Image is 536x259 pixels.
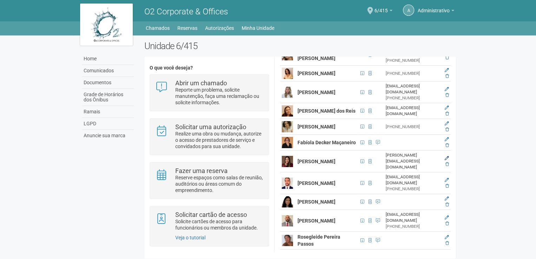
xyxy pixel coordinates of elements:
img: user.png [282,68,293,79]
a: Excluir membro [445,202,449,207]
strong: [PERSON_NAME] [298,124,335,129]
img: user.png [282,215,293,226]
strong: [PERSON_NAME] [298,89,335,95]
a: LGPD [82,118,134,130]
img: user.png [282,156,293,167]
a: Excluir membro [445,55,449,60]
img: user.png [282,137,293,148]
a: Documentos [82,77,134,89]
strong: [PERSON_NAME] [298,71,335,76]
div: [PHONE_NUMBER] [386,124,440,130]
a: Fazer uma reserva Reserve espaços como salas de reunião, auditórios ou áreas comum do empreendime... [155,168,263,193]
a: Editar membro [445,105,449,110]
a: Solicitar cartão de acesso Solicite cartões de acesso para funcionários ou membros da unidade. [155,212,263,231]
a: Editar membro [445,137,449,142]
a: Grade de Horários dos Ônibus [82,89,134,106]
strong: Solicitar uma autorização [175,123,246,131]
p: Solicite cartões de acesso para funcionários ou membros da unidade. [175,218,263,231]
img: user.png [282,121,293,132]
div: [EMAIL_ADDRESS][DOMAIN_NAME] [386,212,440,224]
div: [PHONE_NUMBER] [386,95,440,101]
strong: [PERSON_NAME] [298,218,335,224]
strong: [PERSON_NAME] dos Reis [298,108,355,114]
a: Veja o tutorial [175,235,205,240]
a: Excluir membro [445,127,449,132]
a: Excluir membro [445,221,449,226]
a: Chamados [146,23,170,33]
a: Home [82,53,134,65]
a: Excluir membro [445,162,449,167]
a: Editar membro [445,215,449,220]
a: 6/415 [374,9,392,14]
span: 6/415 [374,1,388,13]
strong: ÁLYVA GUERREIRO DE [PERSON_NAME] [298,48,347,61]
a: Autorizações [205,23,234,33]
strong: Abrir um chamado [175,79,227,87]
h2: Unidade 6/415 [144,41,456,51]
img: user.png [282,235,293,246]
a: Anuncie sua marca [82,130,134,141]
a: Excluir membro [445,184,449,188]
a: Excluir membro [445,241,449,246]
a: Editar membro [445,156,449,161]
a: Editar membro [445,235,449,240]
h4: O que você deseja? [150,65,269,71]
a: Ramais [82,106,134,118]
div: [EMAIL_ADDRESS][DOMAIN_NAME] [386,83,440,95]
a: Minha Unidade [242,23,274,33]
a: Excluir membro [445,143,449,148]
p: Reserve espaços como salas de reunião, auditórios ou áreas comum do empreendimento. [175,174,263,193]
a: A [403,5,414,16]
img: user.png [282,87,293,98]
a: Excluir membro [445,74,449,79]
a: Excluir membro [445,93,449,98]
a: Solicitar uma autorização Realize uma obra ou mudança, autorize o acesso de prestadores de serviç... [155,124,263,150]
div: [PHONE_NUMBER] [386,224,440,230]
strong: Rosegleide Pereira Passos [298,234,340,247]
p: Reporte um problema, solicite manutenção, faça uma reclamação ou solicite informações. [175,87,263,106]
a: Editar membro [445,87,449,92]
a: Comunicados [82,65,134,77]
p: Realize uma obra ou mudança, autorize o acesso de prestadores de serviço e convidados para sua un... [175,131,263,150]
a: Reservas [177,23,197,33]
div: [EMAIL_ADDRESS][DOMAIN_NAME] [386,174,440,186]
img: logo.jpg [80,4,133,46]
div: [PHONE_NUMBER] [386,58,440,64]
a: Excluir membro [445,111,449,116]
img: user.png [282,178,293,189]
strong: [PERSON_NAME] [298,199,335,205]
img: user.png [282,196,293,207]
img: user.png [282,105,293,117]
a: Editar membro [445,68,449,73]
a: Editar membro [445,196,449,201]
a: Editar membro [445,178,449,182]
a: Editar membro [445,121,449,126]
strong: Fabíola Decker Maçaneiro [298,140,356,145]
div: [PHONE_NUMBER] [386,71,440,77]
span: O2 Corporate & Offices [144,7,228,16]
a: Abrir um chamado Reporte um problema, solicite manutenção, faça uma reclamação ou solicite inform... [155,80,263,106]
a: Administrativo [418,9,454,14]
strong: [PERSON_NAME] [298,159,335,164]
strong: Solicitar cartão de acesso [175,211,247,218]
div: [EMAIL_ADDRESS][DOMAIN_NAME] [386,105,440,117]
div: [PERSON_NAME][EMAIL_ADDRESS][DOMAIN_NAME] [386,152,440,170]
span: Administrativo [418,1,450,13]
strong: [PERSON_NAME] [298,180,335,186]
div: [PHONE_NUMBER] [386,186,440,192]
strong: Fazer uma reserva [175,167,228,174]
